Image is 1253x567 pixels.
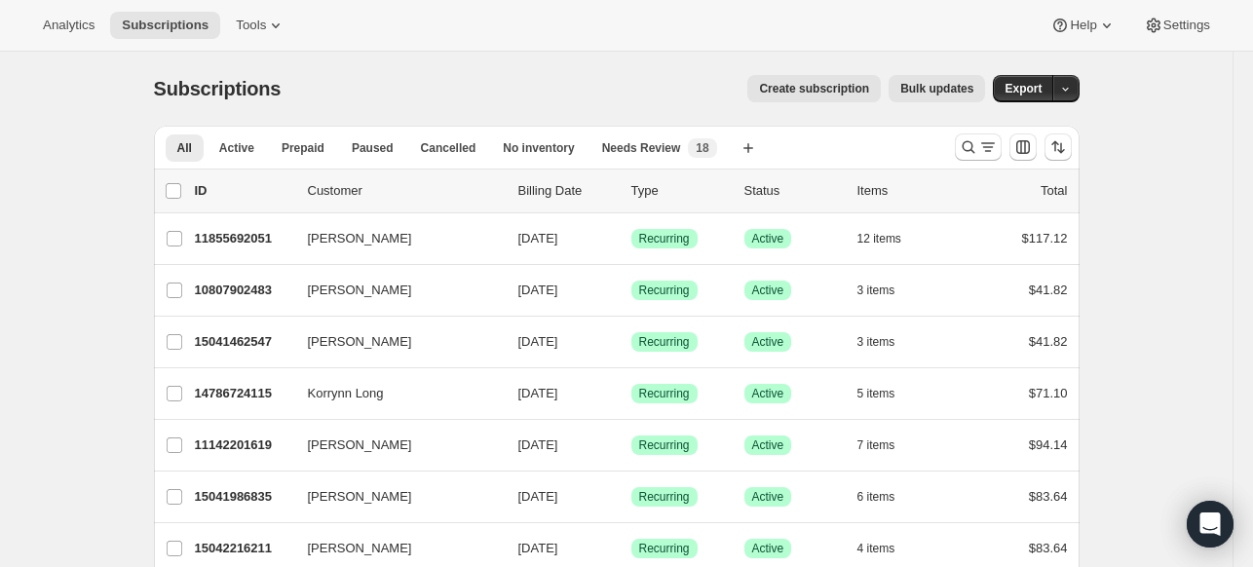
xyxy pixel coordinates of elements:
div: 15041986835[PERSON_NAME][DATE]SuccessRecurringSuccessActive6 items$83.64 [195,483,1068,510]
button: 3 items [857,277,917,304]
button: Bulk updates [889,75,985,102]
span: Subscriptions [122,18,209,33]
span: No inventory [503,140,574,156]
p: Billing Date [518,181,616,201]
p: Status [744,181,842,201]
span: $83.64 [1029,489,1068,504]
span: Prepaid [282,140,324,156]
span: Korrynn Long [308,384,384,403]
span: Recurring [639,283,690,298]
span: [PERSON_NAME] [308,487,412,507]
button: 3 items [857,328,917,356]
span: Active [752,541,784,556]
button: Create new view [733,134,764,162]
button: Tools [224,12,297,39]
span: Needs Review [602,140,681,156]
p: Total [1041,181,1067,201]
span: Recurring [639,437,690,453]
p: 11142201619 [195,435,292,455]
span: $83.64 [1029,541,1068,555]
span: Bulk updates [900,81,973,96]
span: 7 items [857,437,895,453]
button: Export [993,75,1053,102]
div: 10807902483[PERSON_NAME][DATE]SuccessRecurringSuccessActive3 items$41.82 [195,277,1068,304]
span: Create subscription [759,81,869,96]
span: $41.82 [1029,334,1068,349]
span: Export [1005,81,1042,96]
span: Paused [352,140,394,156]
button: Analytics [31,12,106,39]
button: Help [1039,12,1127,39]
button: [PERSON_NAME] [296,430,491,461]
button: Create subscription [747,75,881,102]
button: 12 items [857,225,923,252]
div: Open Intercom Messenger [1187,501,1234,548]
span: [PERSON_NAME] [308,539,412,558]
span: $41.82 [1029,283,1068,297]
span: Help [1070,18,1096,33]
span: 3 items [857,334,895,350]
span: All [177,140,192,156]
span: 3 items [857,283,895,298]
button: 6 items [857,483,917,510]
span: [DATE] [518,437,558,452]
span: Active [219,140,254,156]
p: Customer [308,181,503,201]
span: [PERSON_NAME] [308,332,412,352]
span: [DATE] [518,283,558,297]
span: 6 items [857,489,895,505]
p: 15042216211 [195,539,292,558]
span: [DATE] [518,489,558,504]
span: Active [752,437,784,453]
span: [DATE] [518,541,558,555]
span: Recurring [639,386,690,401]
span: Recurring [639,334,690,350]
button: Customize table column order and visibility [1009,133,1037,161]
button: [PERSON_NAME] [296,481,491,512]
p: 15041986835 [195,487,292,507]
span: 18 [696,140,708,156]
span: Active [752,231,784,246]
span: Active [752,489,784,505]
span: Active [752,283,784,298]
button: 5 items [857,380,917,407]
button: [PERSON_NAME] [296,223,491,254]
button: 7 items [857,432,917,459]
div: IDCustomerBilling DateTypeStatusItemsTotal [195,181,1068,201]
button: [PERSON_NAME] [296,326,491,358]
div: 14786724115Korrynn Long[DATE]SuccessRecurringSuccessActive5 items$71.10 [195,380,1068,407]
button: Settings [1132,12,1222,39]
span: Cancelled [421,140,476,156]
span: [DATE] [518,334,558,349]
div: Type [631,181,729,201]
p: 14786724115 [195,384,292,403]
button: 4 items [857,535,917,562]
span: Tools [236,18,266,33]
p: 10807902483 [195,281,292,300]
button: [PERSON_NAME] [296,275,491,306]
span: 12 items [857,231,901,246]
span: Recurring [639,231,690,246]
span: Analytics [43,18,95,33]
span: Settings [1163,18,1210,33]
p: ID [195,181,292,201]
button: Sort the results [1044,133,1072,161]
p: 11855692051 [195,229,292,248]
div: 11142201619[PERSON_NAME][DATE]SuccessRecurringSuccessActive7 items$94.14 [195,432,1068,459]
button: Subscriptions [110,12,220,39]
span: 5 items [857,386,895,401]
span: $117.12 [1022,231,1068,246]
p: 15041462547 [195,332,292,352]
span: [PERSON_NAME] [308,281,412,300]
span: 4 items [857,541,895,556]
span: [DATE] [518,386,558,400]
span: $94.14 [1029,437,1068,452]
span: $71.10 [1029,386,1068,400]
span: Active [752,334,784,350]
span: Active [752,386,784,401]
span: [PERSON_NAME] [308,229,412,248]
button: [PERSON_NAME] [296,533,491,564]
div: 15041462547[PERSON_NAME][DATE]SuccessRecurringSuccessActive3 items$41.82 [195,328,1068,356]
span: Recurring [639,489,690,505]
span: [PERSON_NAME] [308,435,412,455]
